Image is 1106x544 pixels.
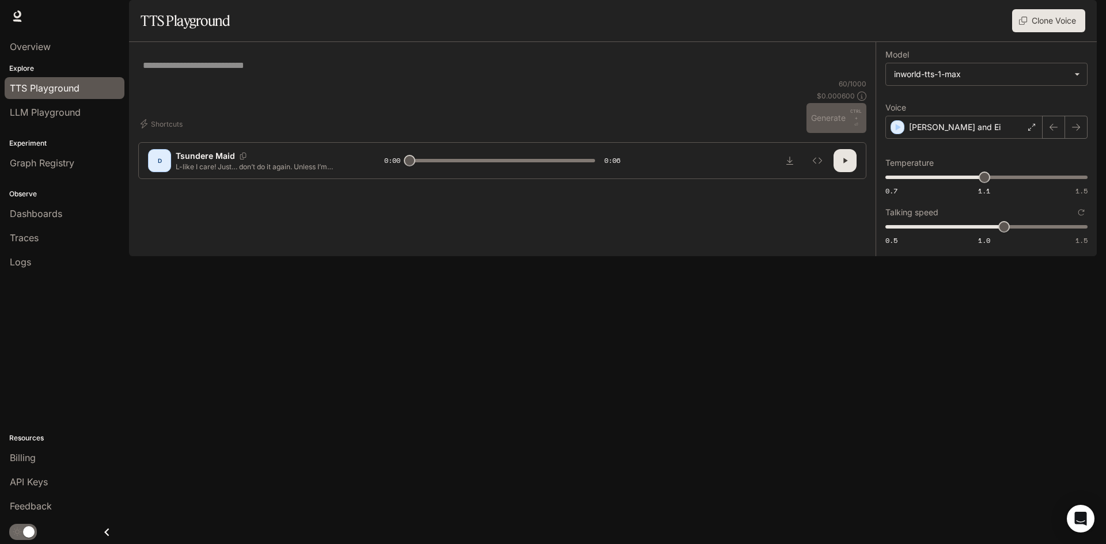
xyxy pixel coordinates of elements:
p: $ 0.000600 [817,91,855,101]
span: 0.5 [885,235,897,245]
span: 1.0 [978,235,990,245]
button: Download audio [778,149,801,172]
span: 0:06 [604,155,620,166]
div: inworld-tts-1-max [894,69,1069,80]
h1: TTS Playground [141,9,230,32]
button: Shortcuts [138,115,187,133]
p: Talking speed [885,208,938,216]
button: Copy Voice ID [235,153,251,159]
span: 1.5 [1075,186,1088,196]
p: Model [885,51,909,59]
div: inworld-tts-1-max [886,63,1087,85]
button: Reset to default [1075,206,1088,219]
div: Open Intercom Messenger [1067,505,1094,532]
div: D [150,151,169,170]
span: 1.1 [978,186,990,196]
p: 60 / 1000 [839,79,866,89]
span: 0:00 [384,155,400,166]
span: 1.5 [1075,235,1088,245]
p: L-like I care! Just… don’t do it again. Unless I’m watching. [176,162,357,172]
p: Temperature [885,159,934,167]
p: Voice [885,104,906,112]
p: Tsundere Maid [176,150,235,162]
span: 0.7 [885,186,897,196]
button: Inspect [806,149,829,172]
p: [PERSON_NAME] and Ei [909,121,1001,133]
button: Clone Voice [1012,9,1085,32]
